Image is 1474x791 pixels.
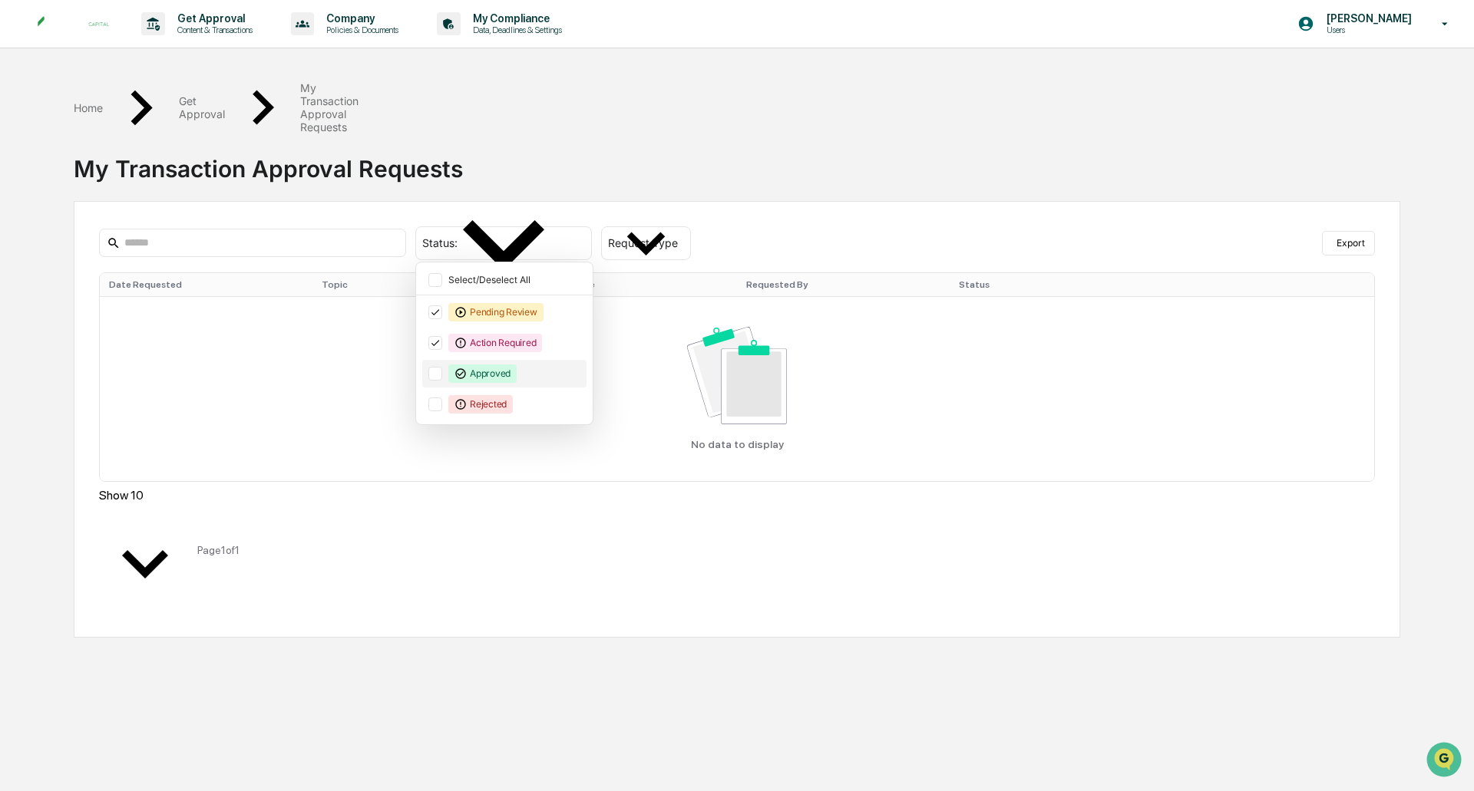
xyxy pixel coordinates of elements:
div: My Transaction Approval Requests [300,81,359,133]
div: My Transaction Approval Requests [74,143,1400,183]
span: Preclearance [31,193,99,209]
th: Request Type [524,273,737,296]
img: logo [37,15,111,32]
a: 🔎Data Lookup [9,216,103,244]
div: Select/Deselect All [448,274,583,285]
div: Action Required [448,334,542,352]
p: Company [314,12,406,25]
a: 🖐️Preclearance [9,187,105,215]
div: Show 10 [99,488,191,503]
p: How can we help? [15,32,279,57]
th: Status [950,273,1162,296]
div: Rejected [448,395,513,414]
p: Data, Deadlines & Settings [461,25,570,35]
img: 1746055101610-c473b297-6a78-478c-a979-82029cc54cd1 [15,117,43,145]
th: Topic [312,273,525,296]
p: [PERSON_NAME] [1314,12,1419,25]
span: Pylon [153,260,186,272]
div: Page 1 of 1 [197,544,240,556]
button: Start new chat [261,122,279,140]
div: Get Approval [179,94,225,120]
button: Export [1322,231,1375,255]
p: My Compliance [461,12,570,25]
p: Get Approval [165,12,260,25]
p: No data to display [691,438,784,450]
p: Content & Transactions [165,25,260,35]
div: Pending Review [448,303,544,321]
div: Start new chat [52,117,252,133]
div: 🗄️ [111,195,124,207]
th: Date Requested [100,273,312,296]
p: Policies & Documents [314,25,406,35]
p: Users [1314,25,1419,35]
iframe: Open customer support [1425,740,1466,782]
div: We're available if you need us! [52,133,194,145]
span: Attestations [127,193,190,209]
img: No data available [687,327,788,425]
a: 🗄️Attestations [105,187,197,215]
div: 🔎 [15,224,28,236]
a: Powered byPylon [108,259,186,272]
th: Requested By [737,273,950,296]
div: 🖐️ [15,195,28,207]
div: Home [74,101,103,114]
span: Data Lookup [31,222,97,238]
div: Approved [448,364,517,383]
